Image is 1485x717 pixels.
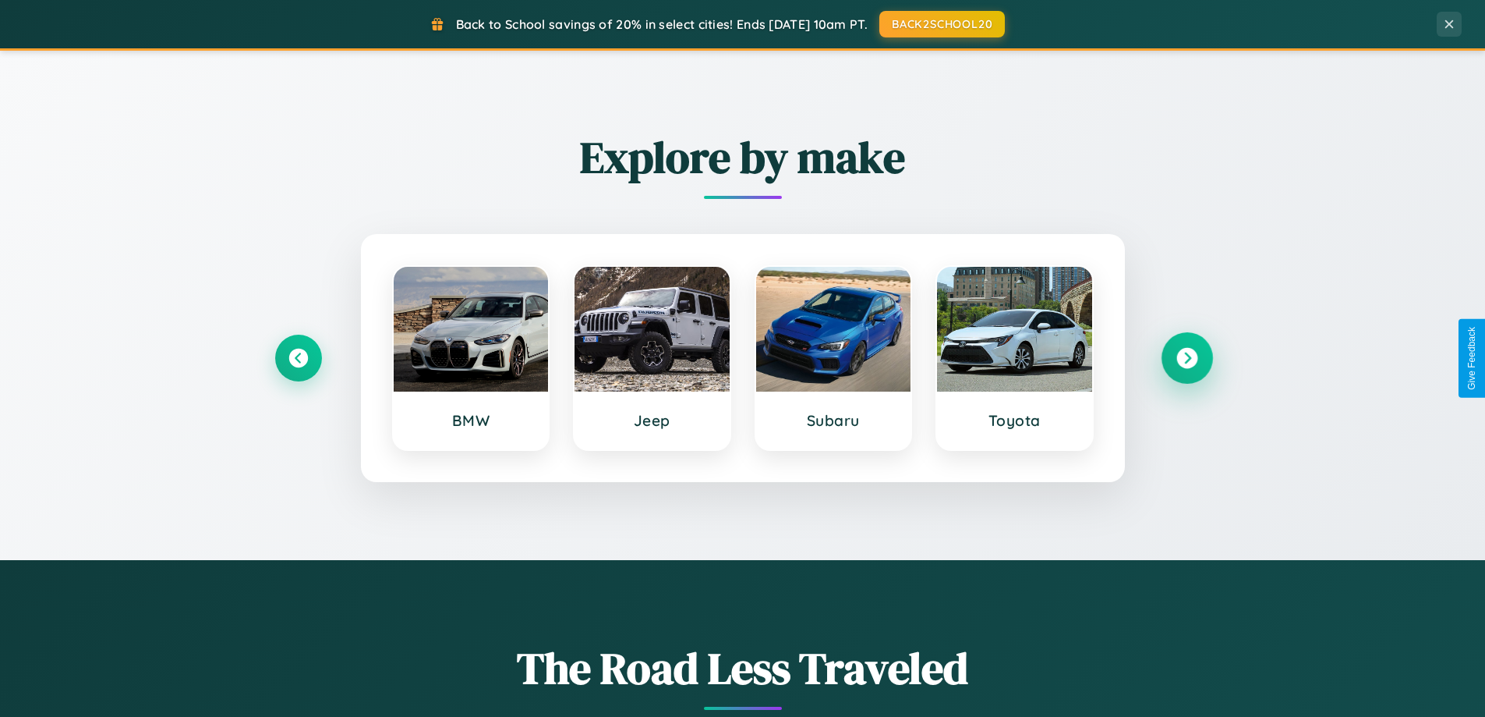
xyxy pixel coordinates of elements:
[456,16,868,32] span: Back to School savings of 20% in select cities! Ends [DATE] 10am PT.
[590,411,714,430] h3: Jeep
[275,127,1211,187] h2: Explore by make
[1466,327,1477,390] div: Give Feedback
[409,411,533,430] h3: BMW
[879,11,1005,37] button: BACK2SCHOOL20
[772,411,896,430] h3: Subaru
[275,638,1211,698] h1: The Road Less Traveled
[953,411,1077,430] h3: Toyota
